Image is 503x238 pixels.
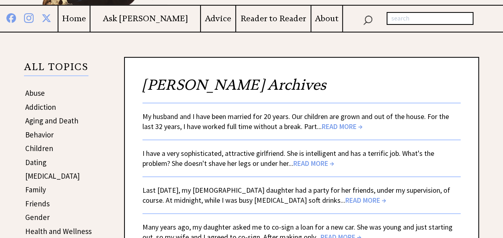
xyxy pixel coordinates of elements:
[311,14,342,24] a: About
[142,186,450,205] a: Last [DATE], my [DEMOGRAPHIC_DATA] daughter had a party for her friends, under my supervision, of...
[42,12,51,23] img: x%20blue.png
[25,157,46,167] a: Dating
[25,226,92,236] a: Health and Wellness
[142,75,461,103] h2: [PERSON_NAME] Archives
[6,12,16,23] img: facebook%20blue.png
[25,88,45,98] a: Abuse
[201,14,235,24] a: Advice
[24,63,88,76] p: ALL TOPICS
[322,122,363,131] span: READ MORE →
[345,196,386,205] span: READ MORE →
[25,116,78,125] a: Aging and Death
[142,149,434,168] a: I have a very sophisticated, attractive girlfriend. She is intelligent and has a terrific job. Wh...
[25,212,50,222] a: Gender
[25,130,54,139] a: Behavior
[25,171,80,181] a: [MEDICAL_DATA]
[25,185,46,194] a: Family
[25,199,50,208] a: Friends
[25,102,56,112] a: Addiction
[90,14,200,24] a: Ask [PERSON_NAME]
[58,14,90,24] a: Home
[142,112,449,131] a: My husband and I have been married for 20 years. Our children are grown and out of the house. For...
[363,14,373,25] img: search_nav.png
[387,12,473,25] input: search
[24,12,34,23] img: instagram%20blue.png
[25,143,53,153] a: Children
[236,14,311,24] a: Reader to Reader
[293,159,334,168] span: READ MORE →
